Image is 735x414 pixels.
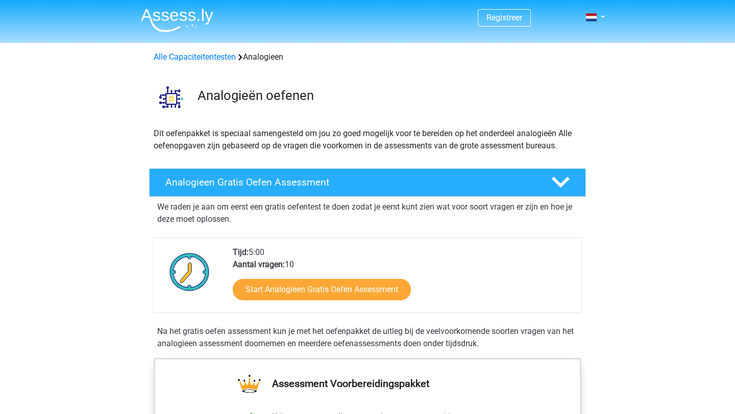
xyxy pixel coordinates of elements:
[154,127,581,152] p: Dit oefenpakket is speciaal samengesteld om jou zo goed mogelijk voor te bereiden op het onderdee...
[233,247,249,257] b: Tijd:
[233,279,411,300] a: Start Analogieen Gratis Oefen Assessment
[198,88,578,103] h3: Analogieën oefenen
[225,246,581,313] div: 5:00 10
[157,201,578,225] p: We raden je aan om eerst een gratis oefentest te doen zodat je eerst kunt zien wat voor soort vra...
[164,246,215,297] img: Klok
[150,51,585,63] div: Analogieen
[145,168,590,197] a: Analogieen Gratis Oefen Assessment
[141,8,213,32] img: Assessly
[165,176,535,188] h4: Analogieen Gratis Oefen Assessment
[486,13,522,22] a: Registreer
[154,52,236,62] a: Alle Capaciteitentesten
[153,325,582,350] div: Na het gratis oefen assessment kun je met het oefenpakket de uitleg bij de veelvoorkomende soorte...
[233,260,285,269] b: Aantal vragen:
[150,75,193,119] img: analogieen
